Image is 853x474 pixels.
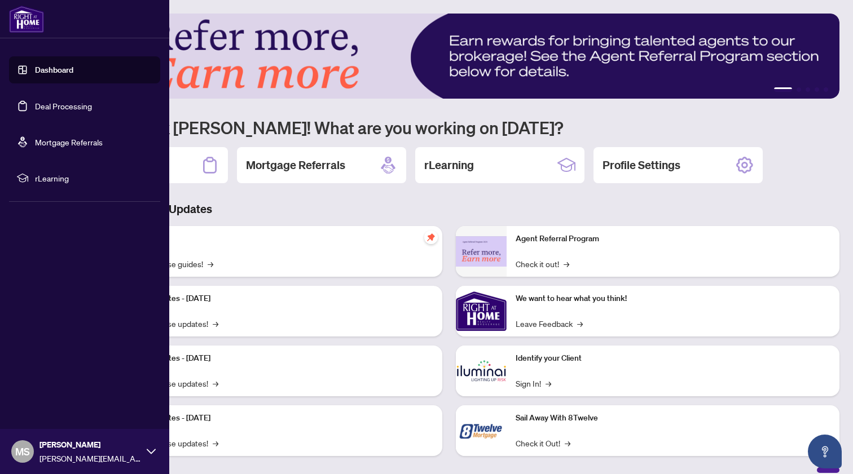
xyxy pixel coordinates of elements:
span: MS [15,444,30,459]
p: Agent Referral Program [516,233,830,245]
span: → [577,317,583,330]
p: Platform Updates - [DATE] [118,293,433,305]
button: 5 [824,87,828,92]
a: Mortgage Referrals [35,137,103,147]
a: Dashboard [35,65,73,75]
h1: Welcome back [PERSON_NAME]! What are you working on [DATE]? [59,117,839,138]
button: Open asap [808,435,842,468]
span: → [213,377,218,389]
span: → [564,258,569,270]
h2: Profile Settings [603,157,680,173]
span: pushpin [424,231,438,244]
button: 2 [797,87,801,92]
img: We want to hear what you think! [456,286,507,336]
p: Identify your Client [516,352,830,365]
p: Platform Updates - [DATE] [118,412,433,424]
img: logo [9,6,44,33]
span: → [208,258,213,270]
span: rLearning [35,172,152,184]
span: → [546,377,551,389]
p: We want to hear what you think! [516,293,830,305]
button: 3 [806,87,810,92]
a: Sign In!→ [516,377,551,389]
a: Check it out!→ [516,258,569,270]
p: Self-Help [118,233,433,245]
a: Leave Feedback→ [516,317,583,330]
h2: Mortgage Referrals [246,157,345,173]
button: 1 [774,87,792,92]
span: → [213,317,218,330]
span: [PERSON_NAME] [39,438,141,451]
h3: Brokerage & Industry Updates [59,201,839,217]
h2: rLearning [424,157,474,173]
span: → [213,437,218,449]
button: 4 [815,87,819,92]
a: Check it Out!→ [516,437,570,449]
p: Sail Away With 8Twelve [516,412,830,424]
img: Identify your Client [456,345,507,396]
img: Sail Away With 8Twelve [456,405,507,456]
a: Deal Processing [35,101,92,111]
p: Platform Updates - [DATE] [118,352,433,365]
img: Slide 0 [59,14,839,99]
img: Agent Referral Program [456,236,507,267]
span: → [565,437,570,449]
span: [PERSON_NAME][EMAIL_ADDRESS][DOMAIN_NAME] [39,452,141,464]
